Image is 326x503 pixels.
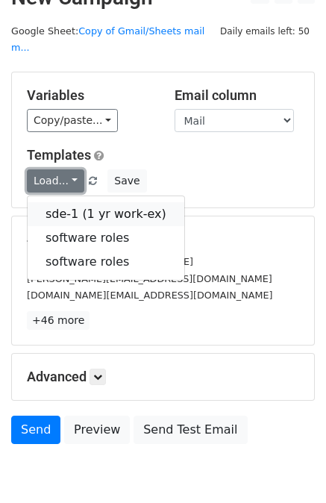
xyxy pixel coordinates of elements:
span: Daily emails left: 50 [215,23,315,40]
a: Copy/paste... [27,109,118,132]
a: Preview [64,416,130,444]
small: [PERSON_NAME][EMAIL_ADDRESS][DOMAIN_NAME] [27,273,272,284]
button: Save [107,169,146,193]
a: Copy of Gmail/Sheets mail m... [11,25,204,54]
a: software roles [28,250,184,274]
small: [EMAIL_ADDRESS][DOMAIN_NAME] [27,256,193,267]
a: Send Test Email [134,416,247,444]
h5: Advanced [27,369,299,385]
h5: Email column [175,87,300,104]
a: Daily emails left: 50 [215,25,315,37]
a: sde-1 (1 yr work-ex) [28,202,184,226]
a: Send [11,416,60,444]
h5: Variables [27,87,152,104]
small: [DOMAIN_NAME][EMAIL_ADDRESS][DOMAIN_NAME] [27,290,272,301]
a: Load... [27,169,84,193]
a: +46 more [27,311,90,330]
iframe: Chat Widget [251,431,326,503]
a: Templates [27,147,91,163]
a: software roles [28,226,184,250]
small: Google Sheet: [11,25,204,54]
